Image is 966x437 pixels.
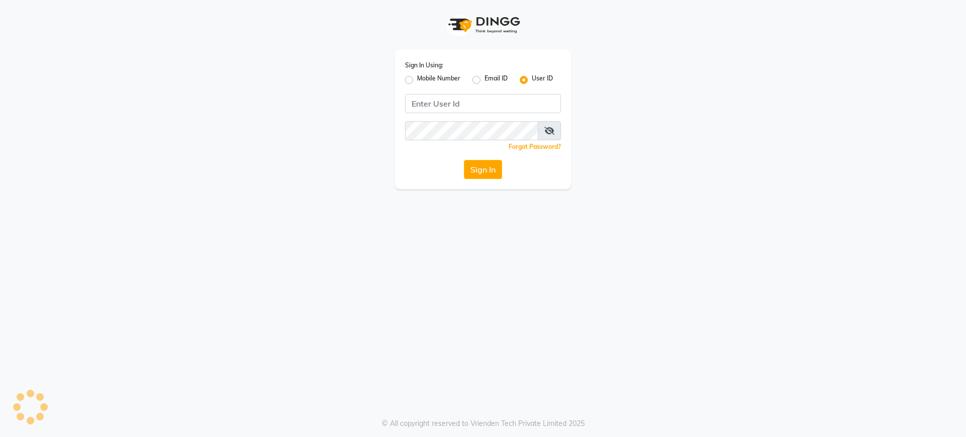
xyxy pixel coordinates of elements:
[532,74,553,86] label: User ID
[443,10,523,40] img: logo1.svg
[485,74,508,86] label: Email ID
[405,61,443,70] label: Sign In Using:
[405,121,538,140] input: Username
[509,143,561,150] a: Forgot Password?
[464,160,502,179] button: Sign In
[405,94,561,113] input: Username
[417,74,460,86] label: Mobile Number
